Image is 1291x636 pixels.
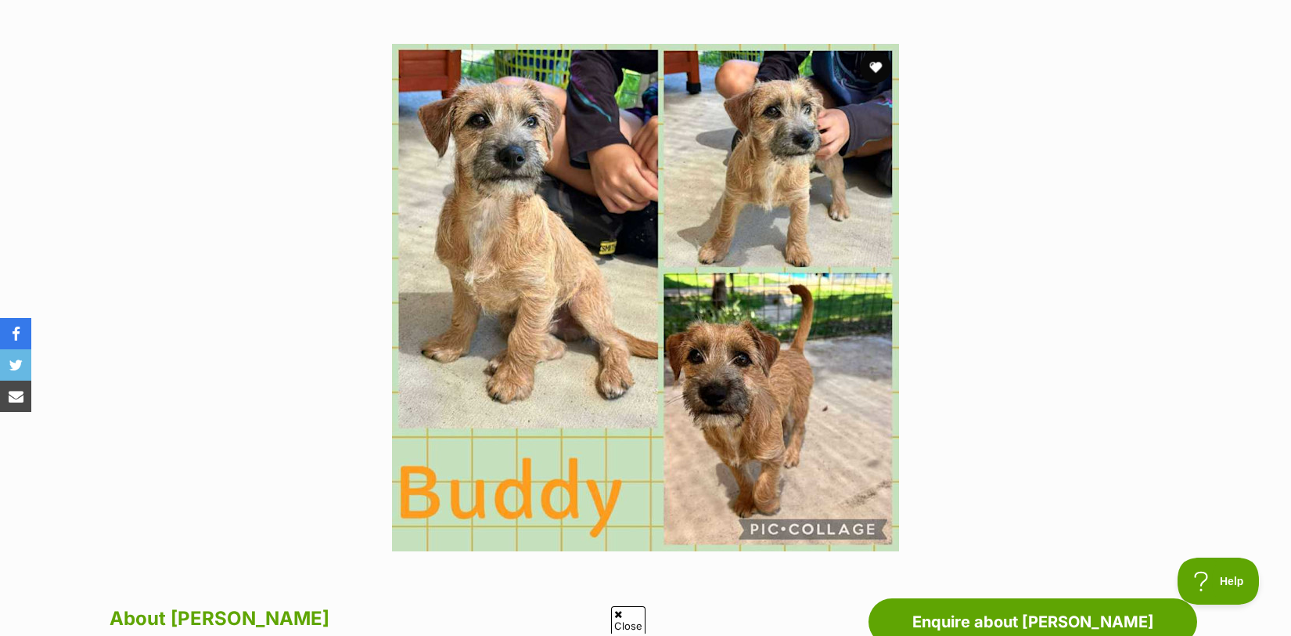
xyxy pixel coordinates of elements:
img: Photo of Buddy [392,44,899,551]
span: Close [611,606,645,634]
button: favourite [860,52,891,83]
iframe: Help Scout Beacon - Open [1178,558,1260,605]
h2: About [PERSON_NAME] [110,602,756,636]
